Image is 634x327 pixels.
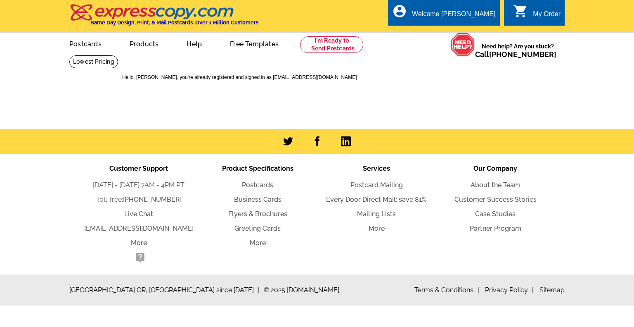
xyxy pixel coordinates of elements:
[131,239,147,247] a: More
[122,74,518,81] p: Hello, [PERSON_NAME]. you're already registered and signed in as [EMAIL_ADDRESS][DOMAIN_NAME]
[533,10,561,22] div: My Order
[470,224,521,232] a: Partner Program
[91,19,260,26] h4: Same Day Design, Print, & Mail Postcards. Over 1 Million Customers.
[475,50,556,59] span: Call
[109,165,168,172] span: Customer Support
[539,286,565,294] a: Sitemap
[326,196,427,203] a: Every Door Direct Mail: save 81%
[489,50,556,59] a: [PHONE_NUMBER]
[79,180,198,190] li: [DATE] - [DATE] 7AM - 4PM PT
[264,285,339,295] span: © 2025 [DOMAIN_NAME]
[475,210,516,218] a: Case Studies
[250,239,266,247] a: More
[475,42,561,59] span: Need help? Are you stuck?
[79,195,198,205] li: Toll-free:
[116,33,172,53] a: Products
[473,165,517,172] span: Our Company
[234,224,281,232] a: Greeting Cards
[454,196,537,203] a: Customer Success Stories
[217,33,292,53] a: Free Templates
[56,33,115,53] a: Postcards
[69,285,260,295] span: [GEOGRAPHIC_DATA] OR, [GEOGRAPHIC_DATA] since [DATE]
[471,181,520,189] a: About the Team
[350,181,403,189] a: Postcard Mailing
[414,286,479,294] a: Terms & Conditions
[124,210,153,218] a: Live Chat
[173,33,215,53] a: Help
[513,9,561,19] a: shopping_cart My Order
[363,165,390,172] span: Services
[485,286,534,294] a: Privacy Policy
[123,196,182,203] a: [PHONE_NUMBER]
[412,10,495,22] div: Welcome [PERSON_NAME]
[451,33,475,57] img: help
[234,196,282,203] a: Business Cards
[357,210,396,218] a: Mailing Lists
[392,4,407,19] i: account_circle
[69,10,260,26] a: Same Day Design, Print, & Mail Postcards. Over 1 Million Customers.
[369,224,385,232] a: More
[513,4,528,19] i: shopping_cart
[222,165,293,172] span: Product Specifications
[84,224,194,232] a: [EMAIL_ADDRESS][DOMAIN_NAME]
[242,181,273,189] a: Postcards
[228,210,287,218] a: Flyers & Brochures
